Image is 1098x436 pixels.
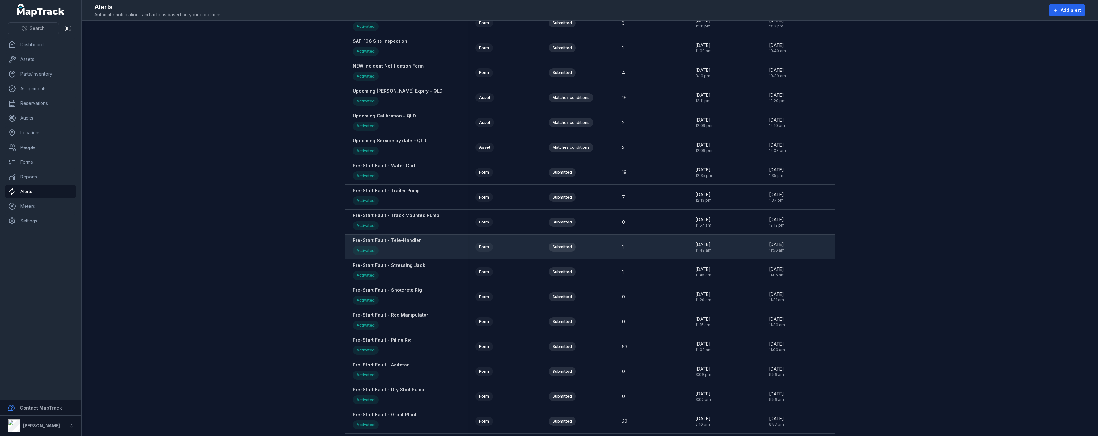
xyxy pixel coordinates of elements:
time: 9/1/2025, 10:40:28 AM [769,42,786,54]
strong: NEW Incident Notification Form [353,63,424,69]
span: [DATE] [769,67,786,73]
span: [DATE] [696,67,711,73]
span: 12:11 pm [696,24,711,29]
strong: Upcoming Service by date - QLD [353,138,426,144]
span: 2:10 pm [696,422,711,427]
a: Settings [5,214,76,227]
strong: Pre-Start Fault - Track Mounted Pump [353,212,439,219]
div: Activated [353,147,379,155]
span: 32 [622,418,627,425]
time: 7/3/2025, 12:08:00 PM [769,142,786,153]
div: Activated [353,122,379,131]
span: 11:57 am [696,223,711,228]
span: [DATE] [769,291,784,297]
span: 0 [622,319,625,325]
span: 19 [622,169,627,176]
a: Pre-Start Fault - Trailer PumpActivated [353,187,420,207]
div: Submitted [549,392,576,401]
span: [DATE] [769,42,786,49]
time: 5/21/2025, 3:09:02 PM [696,366,711,377]
a: NEW Incident Notification FormActivated [353,63,424,82]
strong: Pre-Start Fault - Agitator [353,362,409,368]
div: Form [475,367,493,376]
a: Locations [5,126,76,139]
strong: Pre-Start Fault - Shotcrete Rig [353,287,422,293]
time: 10/7/2025, 1:35:42 PM [769,167,784,178]
div: Form [475,168,493,177]
div: Activated [353,346,379,355]
span: 12:08 pm [769,148,786,153]
div: Submitted [549,417,576,426]
time: 7/3/2025, 12:06:04 PM [696,142,712,153]
div: Asset [475,143,494,152]
span: [DATE] [769,391,784,397]
a: Dashboard [5,38,76,51]
div: Form [475,243,493,252]
div: Form [475,218,493,227]
div: Activated [353,395,379,404]
span: 9:56 am [769,397,784,402]
div: Activated [353,22,379,31]
strong: Pre-Start Fault - Stressing Jack [353,262,425,268]
a: Pre-Start Fault - Tele-HandlerActivated [353,237,421,257]
strong: Pre-Start Fault - Tele-Handler [353,237,421,244]
time: 5/21/2025, 3:02:41 PM [696,391,711,402]
span: 9:57 am [769,422,784,427]
time: 10/7/2025, 1:37:29 PM [769,192,784,203]
span: 11:09 am [769,347,785,352]
strong: [PERSON_NAME] Group [23,423,75,428]
h2: Alerts [94,3,222,11]
div: Activated [353,196,379,205]
time: 5/22/2025, 11:03:50 AM [696,341,711,352]
a: MapTrack [17,4,65,17]
div: Submitted [549,19,576,27]
strong: Pre-Start Fault - Grout Plant [353,411,417,418]
time: 9/26/2025, 11:30:39 AM [769,316,785,327]
div: Asset [475,118,494,127]
a: Pre-Start Fault - Shotcrete RigActivated [353,287,422,306]
span: Search [30,25,45,32]
span: 19 [622,94,627,101]
time: 5/22/2025, 11:09:48 AM [769,341,785,352]
div: Activated [353,321,379,330]
div: Activated [353,72,379,81]
span: 3 [622,20,625,26]
div: Activated [353,420,379,429]
div: Submitted [549,317,576,326]
a: Assets [5,53,76,66]
strong: SAF-106 Site Inspection [353,38,407,44]
a: Audits [5,112,76,124]
span: [DATE] [769,366,784,372]
div: Form [475,193,493,202]
span: 53 [622,343,627,350]
a: SAF-106 Site InspectionActivated [353,38,407,57]
strong: Pre-Start Fault - Piling Rig [353,337,412,343]
span: [DATE] [769,92,786,98]
div: Form [475,417,493,426]
span: [DATE] [696,366,711,372]
span: 11:20 am [696,297,711,303]
span: 11:49 am [696,248,711,253]
strong: Contact MapTrack [20,405,62,410]
div: Form [475,68,493,77]
a: Parts/Inventory [5,68,76,80]
time: 5/22/2025, 9:56:33 AM [769,366,784,377]
span: 11:00 am [696,49,711,54]
span: 0 [622,393,625,400]
span: [DATE] [696,241,711,248]
span: 12:06 pm [696,148,712,153]
time: 5/21/2025, 2:10:48 PM [696,416,711,427]
span: 11:15 am [696,322,711,327]
time: 8/14/2025, 3:10:36 PM [696,67,711,79]
a: Assignments [5,82,76,95]
a: Alerts [5,185,76,198]
div: Activated [353,296,379,305]
span: 12:13 pm [696,198,711,203]
strong: Upcoming [PERSON_NAME] Expiry - QLD [353,88,443,94]
span: 12:11 pm [696,98,711,103]
time: 7/3/2025, 12:10:09 PM [769,117,785,128]
strong: Upcoming Calibration - QLD [353,113,416,119]
time: 9/1/2025, 10:39:57 AM [769,67,786,79]
div: Form [475,19,493,27]
span: [DATE] [769,266,785,273]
